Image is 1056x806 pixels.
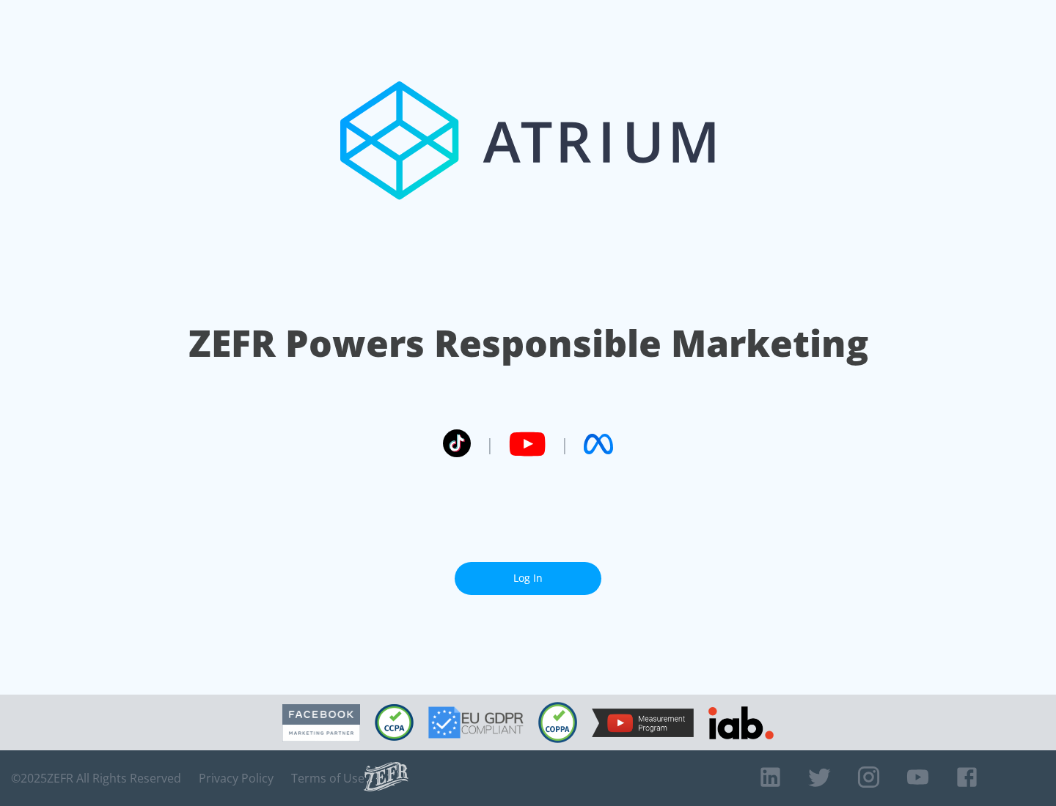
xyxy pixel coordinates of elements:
span: | [485,433,494,455]
span: | [560,433,569,455]
span: © 2025 ZEFR All Rights Reserved [11,771,181,785]
img: IAB [708,706,774,739]
img: YouTube Measurement Program [592,709,694,737]
img: GDPR Compliant [428,706,524,739]
a: Privacy Policy [199,771,274,785]
img: Facebook Marketing Partner [282,704,360,742]
a: Terms of Use [291,771,364,785]
img: CCPA Compliant [375,704,414,741]
h1: ZEFR Powers Responsible Marketing [188,318,868,369]
a: Log In [455,562,601,595]
img: COPPA Compliant [538,702,577,743]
